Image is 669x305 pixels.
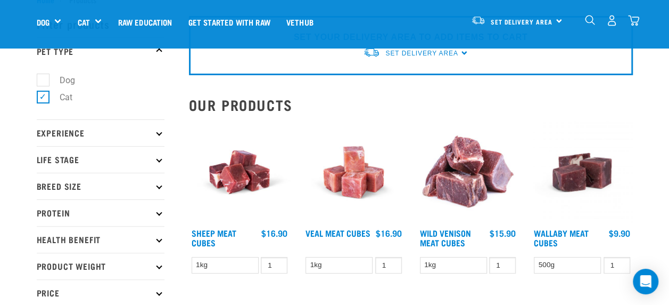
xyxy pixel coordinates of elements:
[37,253,164,279] p: Product Weight
[77,16,89,28] a: Cat
[37,146,164,173] p: Life Stage
[261,228,287,238] div: $16.90
[43,74,79,87] label: Dog
[491,20,552,23] span: Set Delivery Area
[37,199,164,226] p: Protein
[37,173,164,199] p: Breed Size
[261,257,287,274] input: 1
[606,15,617,26] img: user.png
[531,122,633,223] img: Wallaby Meat Cubes
[363,47,380,58] img: van-moving.png
[420,230,471,245] a: Wild Venison Meat Cubes
[628,15,639,26] img: home-icon@2x.png
[375,257,402,274] input: 1
[385,50,458,57] span: Set Delivery Area
[303,122,404,223] img: Veal Meat Cubes8454
[189,122,291,223] img: Sheep Meat
[490,228,516,238] div: $15.90
[192,230,236,245] a: Sheep Meat Cubes
[417,122,519,223] img: 1181 Wild Venison Meat Cubes Boneless 01
[534,230,589,245] a: Wallaby Meat Cubes
[604,257,630,274] input: 1
[37,16,49,28] a: Dog
[376,228,402,238] div: $16.90
[609,228,630,238] div: $9.90
[471,15,485,25] img: van-moving.png
[305,230,370,235] a: Veal Meat Cubes
[180,1,278,43] a: Get started with Raw
[37,226,164,253] p: Health Benefit
[278,1,321,43] a: Vethub
[110,1,180,43] a: Raw Education
[189,97,633,113] h2: Our Products
[489,257,516,274] input: 1
[633,269,658,294] div: Open Intercom Messenger
[43,91,77,104] label: Cat
[585,15,595,25] img: home-icon-1@2x.png
[37,119,164,146] p: Experience
[37,37,164,64] p: Pet Type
